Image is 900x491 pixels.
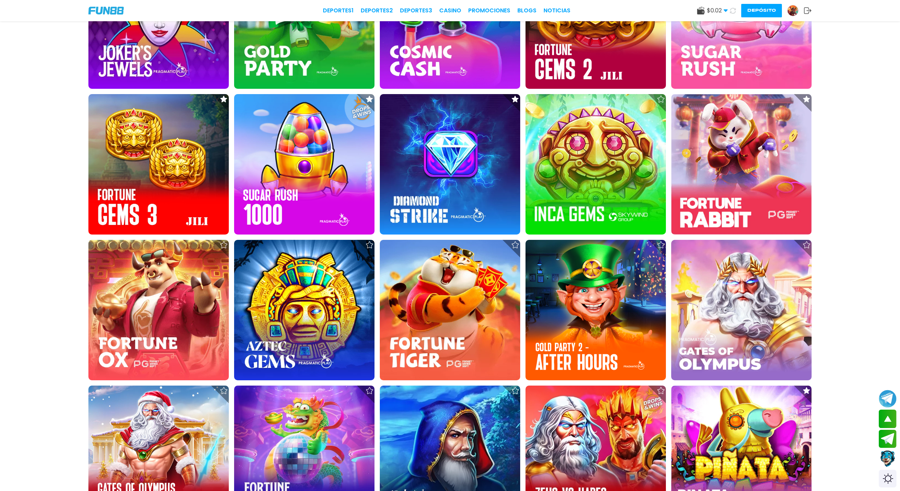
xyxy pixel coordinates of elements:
[788,5,798,16] img: Avatar
[517,6,536,15] a: BLOGS
[380,94,520,235] img: Diamond Strike
[88,94,229,235] img: Fortune Gems 3
[400,6,432,15] a: Deportes3
[544,6,570,15] a: NOTICIAS
[879,450,896,468] button: Contact customer service
[707,6,728,15] span: $ 0.02
[879,470,896,487] div: Switch theme
[787,5,804,16] a: Avatar
[468,6,510,15] a: Promociones
[879,430,896,448] button: Join telegram
[526,240,666,380] img: Gold Party 2 - After Hours
[671,240,812,380] img: Gates of Olympus
[671,94,812,235] img: Fortune Rabbit
[361,6,393,15] a: Deportes2
[741,4,782,17] button: Depósito
[234,94,374,235] img: Sugar Rush 1000
[380,240,520,380] img: Fortune Tiger
[879,389,896,408] button: Join telegram channel
[526,94,666,235] img: Inca Gems
[234,240,374,380] img: Aztec Gems
[88,240,229,380] img: Fortune Ox
[439,6,461,15] a: CASINO
[88,7,124,15] img: Company Logo
[323,6,354,15] a: Deportes1
[879,410,896,428] button: scroll up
